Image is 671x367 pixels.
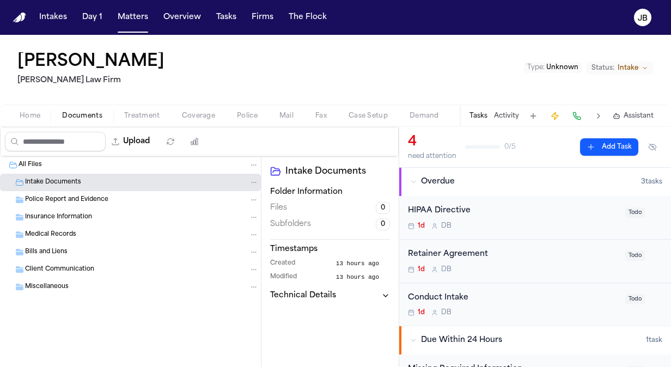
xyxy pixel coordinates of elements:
button: Overview [159,8,205,27]
button: Add Task [580,138,638,156]
span: 0 / 5 [504,143,516,151]
button: Firms [247,8,278,27]
span: Client Communication [25,265,94,274]
span: Bills and Liens [25,248,68,257]
button: Tasks [212,8,241,27]
div: Open task: Retainer Agreement [399,240,671,283]
h3: Folder Information [270,187,390,198]
span: Insurance Information [25,213,92,222]
span: 1d [418,265,425,274]
span: Todo [625,207,645,218]
span: Type : [527,64,545,71]
div: Retainer Agreement [408,248,619,261]
span: Police Report and Evidence [25,195,108,205]
input: Search files [5,132,106,151]
button: Due Within 24 Hours1task [399,326,671,354]
span: 0 [376,202,390,214]
span: Miscellaneous [25,283,69,292]
span: Overdue [421,176,455,187]
span: Modified [270,273,297,282]
span: 1 task [646,336,662,345]
div: HIPAA Directive [408,205,619,217]
span: D B [441,265,452,274]
h1: [PERSON_NAME] [17,52,164,72]
div: Open task: HIPAA Directive [399,196,671,240]
span: Police [237,112,258,120]
div: 4 [408,133,456,151]
span: Created [270,259,295,268]
span: Mail [279,112,294,120]
span: D B [441,308,452,317]
span: Files [270,203,287,213]
text: JB [638,15,648,22]
span: 3 task s [641,178,662,186]
span: Intake Documents [25,178,81,187]
span: 0 [376,218,390,230]
span: Todo [625,250,645,261]
button: The Flock [284,8,331,27]
h3: Timestamps [270,244,390,255]
span: Status: [591,64,614,72]
span: All Files [19,161,42,170]
span: D B [441,222,452,230]
img: Finch Logo [13,13,26,23]
div: need attention [408,152,456,161]
button: Technical Details [270,290,390,301]
button: 13 hours ago [336,273,390,282]
button: Edit matter name [17,52,164,72]
button: Intakes [35,8,71,27]
span: Demand [410,112,439,120]
span: 1d [418,222,425,230]
span: 13 hours ago [336,273,379,282]
span: Todo [625,294,645,304]
h2: Intake Documents [285,165,390,178]
div: Conduct Intake [408,292,619,304]
button: Add Task [526,108,541,124]
span: Subfolders [270,219,311,230]
span: Unknown [546,64,578,71]
button: Matters [113,8,152,27]
span: Documents [62,112,102,120]
button: Activity [494,112,519,120]
button: Tasks [469,112,487,120]
span: Assistant [624,112,654,120]
span: 1d [418,308,425,317]
a: Home [13,13,26,23]
span: Intake [618,64,638,72]
h2: [PERSON_NAME] Law Firm [17,74,169,87]
div: Open task: Conduct Intake [399,283,671,326]
button: Assistant [613,112,654,120]
span: Coverage [182,112,215,120]
button: Hide completed tasks (⌘⇧H) [643,138,662,156]
button: Day 1 [78,8,107,27]
button: Overdue3tasks [399,168,671,196]
span: Medical Records [25,230,76,240]
span: Home [20,112,40,120]
span: Fax [315,112,327,120]
button: Edit Type: Unknown [524,62,582,73]
span: Treatment [124,112,160,120]
span: Due Within 24 Hours [421,335,502,346]
button: Make a Call [569,108,584,124]
h3: Technical Details [270,290,336,301]
span: Case Setup [349,112,388,120]
button: 13 hours ago [336,259,390,268]
button: Create Immediate Task [547,108,563,124]
button: Upload [106,132,156,151]
span: 13 hours ago [336,259,379,268]
button: Change status from Intake [586,62,654,75]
